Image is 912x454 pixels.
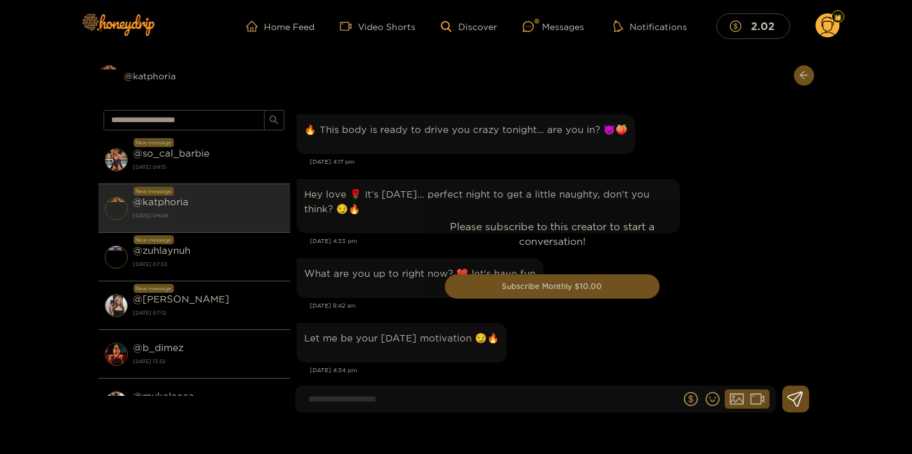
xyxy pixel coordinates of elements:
[105,148,128,171] img: conversation
[134,138,174,147] div: New message
[749,19,777,33] mark: 2.02
[133,307,284,318] strong: [DATE] 07:12
[133,356,284,367] strong: [DATE] 13:32
[105,391,128,414] img: conversation
[133,294,229,304] strong: @ [PERSON_NAME]
[98,65,290,86] div: @katphoria
[105,246,128,269] img: conversation
[264,110,284,130] button: search
[105,294,128,317] img: conversation
[105,343,128,366] img: conversation
[834,13,842,21] img: Fan Level
[610,20,691,33] button: Notifications
[133,391,194,402] strong: @ mykalaaaa
[105,197,128,220] img: conversation
[133,148,210,159] strong: @ so_cal_barbie
[799,70,808,81] span: arrow-left
[269,115,279,126] span: search
[133,210,284,221] strong: [DATE] 09:08
[445,274,660,299] button: Subscribe Monthly $10.00
[133,342,183,353] strong: @ b_dimez
[134,187,174,196] div: New message
[794,65,814,86] button: arrow-left
[441,21,497,32] a: Discover
[340,20,415,32] a: Video Shorts
[133,196,189,207] strong: @ katphoria
[133,258,284,270] strong: [DATE] 07:53
[134,284,174,293] div: New message
[133,245,190,256] strong: @ zuhlaynuh
[716,13,790,38] button: 2.02
[445,219,660,249] p: Please subscribe to this creator to start a conversation!
[340,20,358,32] span: video-camera
[134,235,174,244] div: New message
[523,19,584,34] div: Messages
[730,20,748,32] span: dollar
[133,161,284,173] strong: [DATE] 09:15
[246,20,264,32] span: home
[246,20,314,32] a: Home Feed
